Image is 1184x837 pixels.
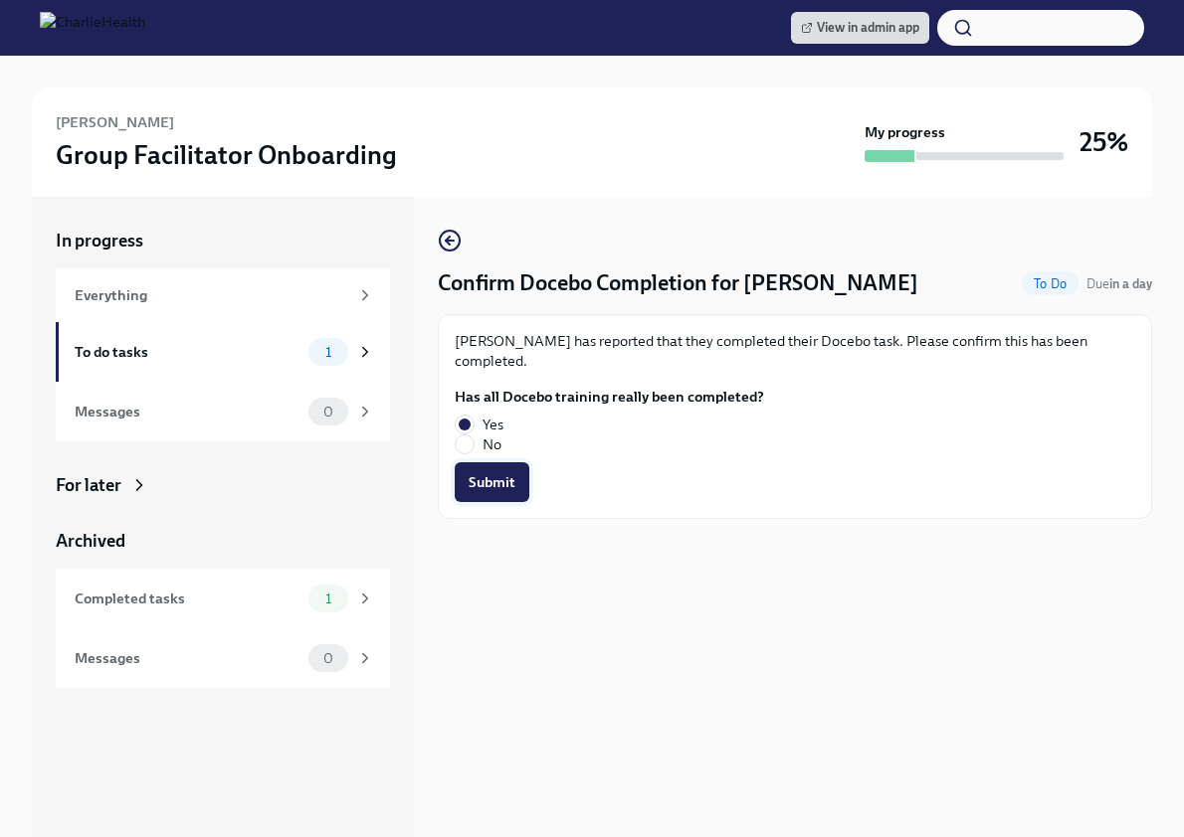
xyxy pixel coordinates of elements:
span: Due [1086,276,1152,291]
label: Has all Docebo training really been completed? [455,387,764,407]
h3: Group Facilitator Onboarding [56,137,397,173]
h3: 25% [1080,124,1128,160]
button: Submit [455,462,529,502]
span: 1 [313,591,343,606]
img: CharlieHealth [40,12,145,44]
span: 0 [311,405,345,419]
h4: Confirm Docebo Completion for [PERSON_NAME] [438,268,918,298]
div: Completed tasks [75,587,300,609]
div: Everything [75,284,348,306]
a: Messages0 [56,628,390,688]
a: Completed tasks1 [56,569,390,628]
span: View in admin app [801,18,919,38]
span: 1 [313,345,343,360]
span: August 15th, 2025 09:00 [1086,274,1152,293]
span: Yes [483,415,503,434]
h6: [PERSON_NAME] [56,111,174,133]
a: To do tasks1 [56,322,390,382]
div: Messages [75,647,300,669]
p: [PERSON_NAME] has reported that they completed their Docebo task. Please confirm this has been co... [455,331,1135,371]
a: View in admin app [791,12,929,44]
a: Messages0 [56,382,390,441]
span: To Do [1022,276,1079,291]
div: Messages [75,401,300,422]
a: In progress [56,229,390,252]
a: For later [56,473,390,497]
a: Everything [56,268,390,322]
span: Submit [469,472,515,492]
div: For later [56,473,121,497]
span: No [483,434,501,454]
div: To do tasks [75,341,300,363]
strong: My progress [865,122,945,142]
a: Archived [56,529,390,553]
span: 0 [311,651,345,666]
strong: in a day [1109,276,1152,291]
